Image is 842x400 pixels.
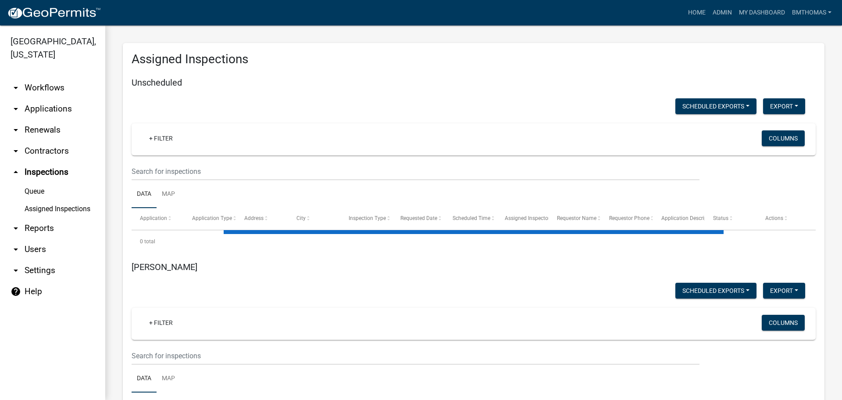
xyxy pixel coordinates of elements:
i: arrow_drop_down [11,125,21,135]
i: arrow_drop_down [11,104,21,114]
a: Admin [709,4,735,21]
span: Application [140,215,167,221]
span: Inspection Type [349,215,386,221]
h3: Assigned Inspections [132,52,816,67]
span: Application Description [661,215,717,221]
span: Application Type [192,215,232,221]
button: Scheduled Exports [675,283,756,299]
a: Home [685,4,709,21]
span: Requestor Phone [609,215,649,221]
a: Map [157,180,180,209]
button: Columns [762,130,805,146]
a: + Filter [142,315,180,331]
i: arrow_drop_up [11,167,21,177]
span: Requestor Name [557,215,596,221]
a: Data [132,180,157,209]
a: Map [157,365,180,393]
datatable-header-cell: Application Description [653,208,705,229]
datatable-header-cell: Application [132,208,184,229]
i: arrow_drop_down [11,244,21,255]
h5: [PERSON_NAME] [132,262,816,272]
span: Status [713,215,728,221]
a: + Filter [142,130,180,146]
i: arrow_drop_down [11,83,21,93]
span: City [296,215,306,221]
button: Columns [762,315,805,331]
span: Address [244,215,264,221]
button: Scheduled Exports [675,98,756,114]
datatable-header-cell: Application Type [184,208,236,229]
a: My Dashboard [735,4,788,21]
datatable-header-cell: Requestor Name [549,208,601,229]
span: Actions [765,215,783,221]
datatable-header-cell: City [288,208,340,229]
h5: Unscheduled [132,77,816,88]
span: Assigned Inspector [505,215,550,221]
i: help [11,286,21,297]
datatable-header-cell: Assigned Inspector [496,208,549,229]
i: arrow_drop_down [11,223,21,234]
button: Export [763,98,805,114]
datatable-header-cell: Requestor Phone [601,208,653,229]
datatable-header-cell: Inspection Type [340,208,392,229]
i: arrow_drop_down [11,265,21,276]
datatable-header-cell: Requested Date [392,208,444,229]
i: arrow_drop_down [11,146,21,156]
input: Search for inspections [132,347,699,365]
datatable-header-cell: Scheduled Time [444,208,496,229]
span: Scheduled Time [453,215,490,221]
span: Requested Date [400,215,437,221]
datatable-header-cell: Status [705,208,757,229]
datatable-header-cell: Actions [757,208,809,229]
div: 0 total [132,231,816,252]
datatable-header-cell: Address [236,208,288,229]
a: bmthomas [788,4,835,21]
input: Search for inspections [132,162,699,180]
a: Data [132,365,157,393]
button: Export [763,283,805,299]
